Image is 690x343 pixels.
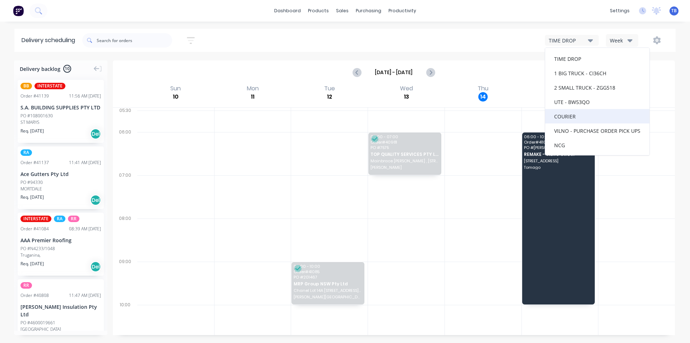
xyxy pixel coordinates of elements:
div: MORTDALE [20,186,101,192]
span: Tomago [524,165,592,170]
div: ST MARYS [20,119,101,126]
div: PO #N4233/1048 [20,245,55,252]
span: Req. [DATE] [20,194,44,200]
div: Delivery scheduling [14,29,82,52]
span: [PERSON_NAME][GEOGRAPHIC_DATA] [294,295,362,299]
span: INTERSTATE [20,216,51,222]
div: 11:56 AM [DATE] [69,93,101,99]
div: Ace Gutters Pty Ltd [20,170,101,178]
span: Chanel Lot 14A [STREET_ADDRESS] TEXCO Constructions Site [294,288,362,293]
div: purchasing [352,5,385,16]
span: PO # [PERSON_NAME] River Steel F#40744 [524,145,592,150]
div: [GEOGRAPHIC_DATA] [20,326,101,333]
span: PO # 201467 [294,275,362,279]
div: Del [90,128,101,139]
span: BB [20,83,32,89]
div: 1 BIG TRUCK - CI36CH [545,66,649,80]
span: 09:00 - 10:00 [294,264,362,268]
span: INTERSTATE [34,83,65,89]
span: Req. [DATE] [20,261,44,267]
span: 06:00 - 07:00 [371,135,439,139]
span: Delivery backlog [20,65,60,73]
div: 08:39 AM [DATE] [69,226,101,232]
div: 12 [325,92,334,101]
div: Week [610,37,631,44]
div: Order # 41139 [20,93,49,99]
div: 14 [478,92,488,101]
div: VILNO - PURCHASE ORDER PICK UPS [545,123,649,138]
div: Mon [245,85,261,92]
span: Order # 40981 [371,140,439,144]
div: 06:00 [113,128,137,171]
span: Order # 41100 [524,140,592,144]
div: COURIER [545,109,649,123]
div: TIME DROP [545,51,649,66]
span: TOP QUALITY SERVICES PTY LTD [371,152,439,157]
div: 07:00 [113,171,137,214]
span: RA [54,216,65,222]
div: Del [90,195,101,206]
span: REMAKE - VILNO GROUP [524,152,592,157]
div: PO #94330 [20,179,43,186]
span: RR [68,216,79,222]
div: 13 [402,92,411,101]
span: Req. [DATE] [20,128,44,134]
a: dashboard [271,5,304,16]
div: Thu [475,85,491,92]
div: Truganina, [20,252,101,258]
div: PO #108001630 [20,113,53,119]
div: PO #4600019661 [20,320,55,326]
span: TB [671,8,677,14]
div: NCG [545,138,649,152]
img: Factory [13,5,24,16]
span: PO # 7575 [371,145,439,150]
span: [PERSON_NAME] [371,165,439,170]
div: 11:47 AM [DATE] [69,292,101,299]
div: Wed [398,85,415,92]
span: RR [20,282,32,289]
div: INTERSTATE [545,152,649,167]
div: 08:00 [113,214,137,257]
span: 06:00 - 10:00 [524,135,592,139]
div: Order # 41084 [20,226,49,232]
div: 10 [171,92,180,101]
div: Order # 41137 [20,159,49,166]
span: MRP Group NSW Pty Ltd [294,281,362,286]
div: 05:30 [113,106,137,128]
button: TIME DROP [545,35,599,46]
button: Week [606,34,638,47]
div: Order # 40808 [20,292,49,299]
div: 2 SMALL TRUCK - ZGG518 [545,80,649,95]
div: Del [90,261,101,272]
div: [PERSON_NAME] Insulation Pty Ltd [20,303,101,318]
input: Search for orders [97,33,172,48]
span: [STREET_ADDRESS] [524,159,592,163]
div: 09:00 [113,257,137,301]
div: products [304,5,332,16]
div: UTE - BW53QO [545,95,649,109]
span: Order # 41085 [294,270,362,274]
div: settings [606,5,633,16]
div: sales [332,5,352,16]
div: AAA Premier Roofing [20,236,101,244]
span: RA [20,149,32,156]
div: productivity [385,5,420,16]
div: Tue [322,85,337,92]
div: 11 [248,92,257,101]
div: S.A. BUILDING SUPPLIES PTY LTD [20,104,101,111]
div: TIME DROP [549,37,588,44]
span: Mainbrace [PERSON_NAME] , [STREET_ADDRESS][PERSON_NAME] [371,159,439,163]
div: 11:41 AM [DATE] [69,159,101,166]
div: Sun [168,85,183,92]
span: 10 [63,65,71,73]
